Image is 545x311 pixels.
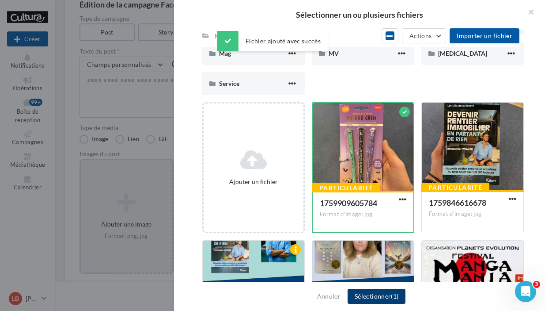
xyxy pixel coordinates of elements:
[320,211,406,219] div: Format d'image: jpg
[450,28,519,43] button: Importer un fichier
[215,32,248,41] div: Mes fichiers
[533,281,540,288] span: 3
[402,28,446,43] button: Actions
[391,292,398,300] span: (1)
[348,289,405,304] button: Sélectionner(1)
[515,281,536,302] iframe: Intercom live chat
[429,210,516,218] div: Format d'image: jpg
[217,31,328,51] div: Fichier ajouté avec succès
[438,50,487,57] span: [MEDICAL_DATA]
[188,11,531,19] h2: Sélectionner un ou plusieurs fichiers
[207,177,300,186] div: Ajouter un fichier
[320,198,377,208] span: 1759909605784
[314,291,344,302] button: Annuler
[409,32,431,39] span: Actions
[219,80,239,87] span: Service
[457,32,512,39] span: Importer un fichier
[429,198,486,207] span: 1759846616678
[421,183,489,192] div: Particularité
[312,183,380,193] div: Particularité
[219,50,231,57] span: Mag
[329,50,339,57] span: MV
